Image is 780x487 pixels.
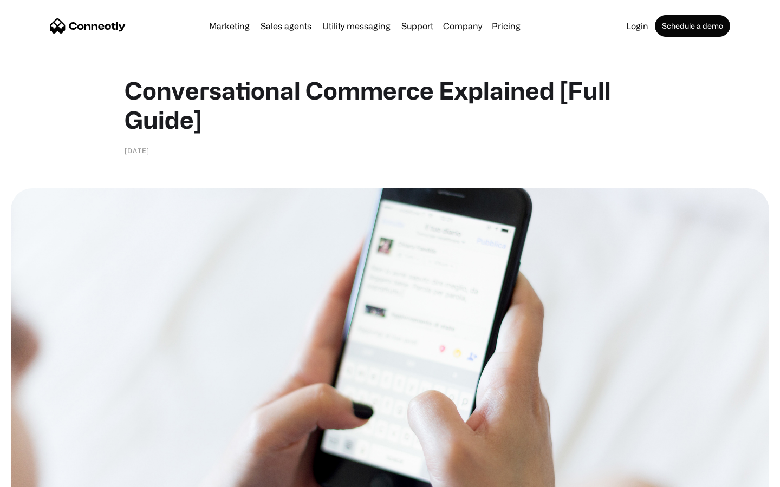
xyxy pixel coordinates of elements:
div: [DATE] [125,145,149,156]
ul: Language list [22,468,65,483]
a: Schedule a demo [655,15,730,37]
a: Sales agents [256,22,316,30]
a: Marketing [205,22,254,30]
a: Support [397,22,438,30]
h1: Conversational Commerce Explained [Full Guide] [125,76,655,134]
aside: Language selected: English [11,468,65,483]
a: Login [622,22,653,30]
a: Utility messaging [318,22,395,30]
a: Pricing [487,22,525,30]
div: Company [443,18,482,34]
